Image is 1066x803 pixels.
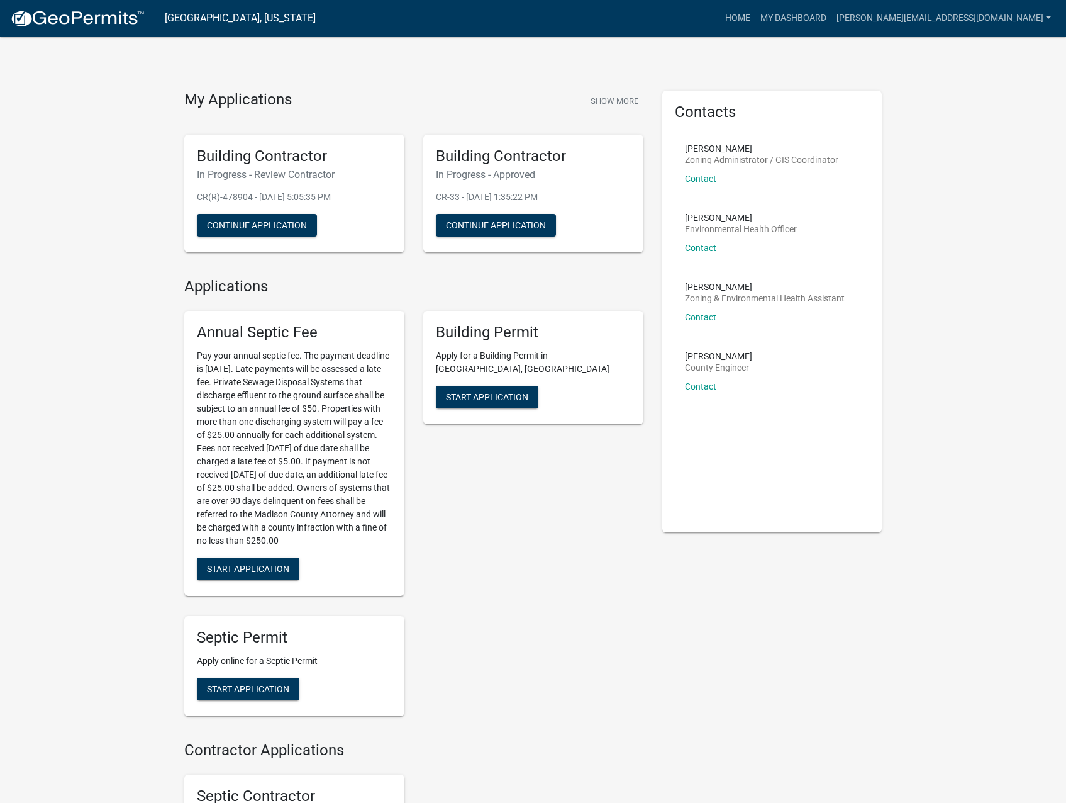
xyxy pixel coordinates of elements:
[685,213,797,222] p: [PERSON_NAME]
[184,278,643,726] wm-workflow-list-section: Applications
[720,6,755,30] a: Home
[685,174,716,184] a: Contact
[685,144,838,153] p: [PERSON_NAME]
[436,386,538,408] button: Start Application
[685,225,797,233] p: Environmental Health Officer
[197,654,392,668] p: Apply online for a Septic Permit
[436,349,631,376] p: Apply for a Building Permit in [GEOGRAPHIC_DATA], [GEOGRAPHIC_DATA]
[184,278,643,296] h4: Applications
[197,169,392,181] h6: In Progress - Review Contractor
[685,312,716,322] a: Contact
[685,352,752,361] p: [PERSON_NAME]
[436,169,631,181] h6: In Progress - Approved
[197,147,392,166] h5: Building Contractor
[586,91,643,111] button: Show More
[436,214,556,237] button: Continue Application
[197,214,317,237] button: Continue Application
[436,323,631,342] h5: Building Permit
[184,91,292,109] h4: My Applications
[197,629,392,647] h5: Septic Permit
[436,191,631,204] p: CR-33 - [DATE] 1:35:22 PM
[685,283,845,291] p: [PERSON_NAME]
[446,392,528,402] span: Start Application
[197,678,299,700] button: Start Application
[685,155,838,164] p: Zoning Administrator / GIS Coordinator
[685,243,716,253] a: Contact
[207,683,289,693] span: Start Application
[197,323,392,342] h5: Annual Septic Fee
[685,363,752,372] p: County Engineer
[755,6,831,30] a: My Dashboard
[207,564,289,574] span: Start Application
[184,741,643,760] h4: Contractor Applications
[165,8,316,29] a: [GEOGRAPHIC_DATA], [US_STATE]
[197,349,392,547] p: Pay your annual septic fee. The payment deadline is [DATE]. Late payments will be assessed a late...
[436,147,631,166] h5: Building Contractor
[685,381,716,391] a: Contact
[831,6,1056,30] a: [PERSON_NAME][EMAIL_ADDRESS][DOMAIN_NAME]
[685,294,845,303] p: Zoning & Environmental Health Assistant
[197,191,392,204] p: CR(R)-478904 - [DATE] 5:05:35 PM
[197,558,299,580] button: Start Application
[675,103,870,121] h5: Contacts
